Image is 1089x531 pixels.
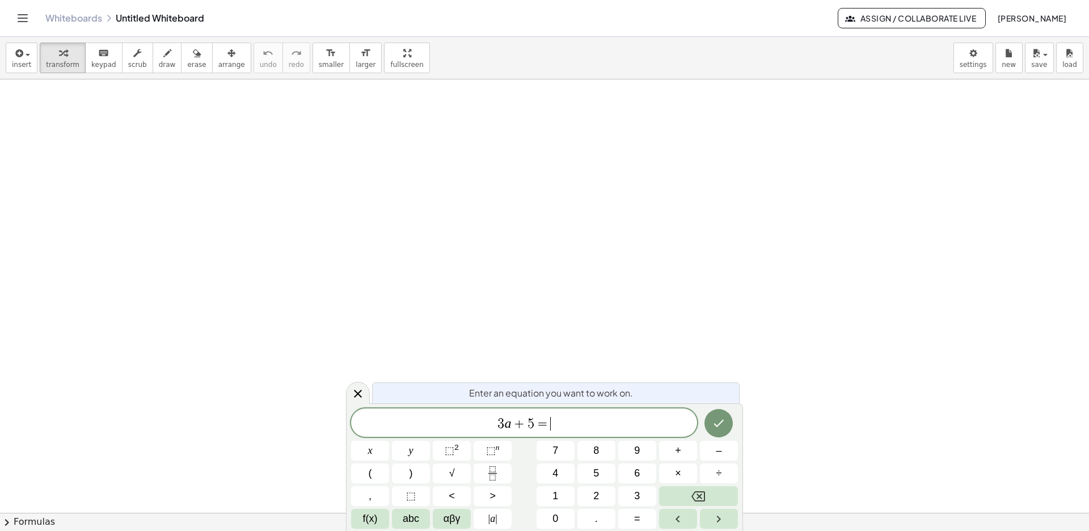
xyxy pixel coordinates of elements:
span: 0 [552,511,558,526]
button: 0 [537,509,575,529]
button: 5 [577,463,615,483]
button: 9 [618,441,656,461]
button: 1 [537,486,575,506]
button: Square root [433,463,471,483]
button: format_sizelarger [349,43,382,73]
button: 7 [537,441,575,461]
span: y [409,443,413,458]
span: abc [403,511,419,526]
span: a [488,511,497,526]
button: Alphabet [392,509,430,529]
button: erase [181,43,212,73]
button: . [577,509,615,529]
span: fullscreen [390,61,423,69]
span: Assign / Collaborate Live [847,13,976,23]
span: new [1002,61,1016,69]
span: 1 [552,488,558,504]
span: . [595,511,598,526]
span: ÷ [716,466,722,481]
button: Done [704,409,733,437]
span: ⬚ [406,488,416,504]
span: + [511,417,527,431]
span: insert [12,61,31,69]
button: Greek alphabet [433,509,471,529]
span: Enter an equation you want to work on. [469,386,633,400]
button: Left arrow [659,509,697,529]
button: 6 [618,463,656,483]
span: save [1031,61,1047,69]
button: Toggle navigation [14,9,32,27]
sup: n [496,443,500,452]
button: Plus [659,441,697,461]
span: settings [960,61,987,69]
button: 3 [618,486,656,506]
span: > [489,488,496,504]
button: , [351,486,389,506]
button: Times [659,463,697,483]
button: Superscript [474,441,512,461]
button: 2 [577,486,615,506]
span: 3 [634,488,640,504]
span: | [495,513,497,524]
span: draw [159,61,176,69]
button: settings [953,43,993,73]
button: transform [40,43,86,73]
button: arrange [212,43,251,73]
button: Absolute value [474,509,512,529]
span: √ [449,466,455,481]
button: y [392,441,430,461]
span: × [675,466,681,481]
span: – [716,443,721,458]
button: ) [392,463,430,483]
button: Greater than [474,486,512,506]
a: Whiteboards [45,12,102,24]
button: save [1025,43,1054,73]
span: ⬚ [445,445,454,456]
button: insert [6,43,37,73]
span: 2 [593,488,599,504]
span: larger [356,61,375,69]
i: undo [263,47,273,60]
sup: 2 [454,443,459,452]
i: keyboard [98,47,109,60]
button: Less than [433,486,471,506]
i: format_size [326,47,336,60]
span: redo [289,61,304,69]
button: Right arrow [700,509,738,529]
button: ( [351,463,389,483]
button: scrub [122,43,153,73]
span: + [675,443,681,458]
span: 7 [552,443,558,458]
span: smaller [319,61,344,69]
span: transform [46,61,79,69]
span: ​ [550,417,551,431]
button: Divide [700,463,738,483]
span: arrange [218,61,245,69]
span: [PERSON_NAME] [997,13,1066,23]
button: Backspace [659,486,738,506]
button: 4 [537,463,575,483]
span: erase [187,61,206,69]
span: 6 [634,466,640,481]
span: | [488,513,491,524]
span: 5 [593,466,599,481]
span: αβγ [444,511,461,526]
span: x [368,443,373,458]
button: Assign / Collaborate Live [838,8,986,28]
i: format_size [360,47,371,60]
span: ) [410,466,413,481]
button: new [995,43,1023,73]
span: 3 [497,417,504,431]
span: scrub [128,61,147,69]
span: < [449,488,455,504]
span: 5 [527,417,534,431]
button: fullscreen [384,43,429,73]
span: undo [260,61,277,69]
button: [PERSON_NAME] [988,8,1075,28]
button: Equals [618,509,656,529]
i: redo [291,47,302,60]
span: , [369,488,372,504]
button: Fraction [474,463,512,483]
button: 8 [577,441,615,461]
span: 8 [593,443,599,458]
